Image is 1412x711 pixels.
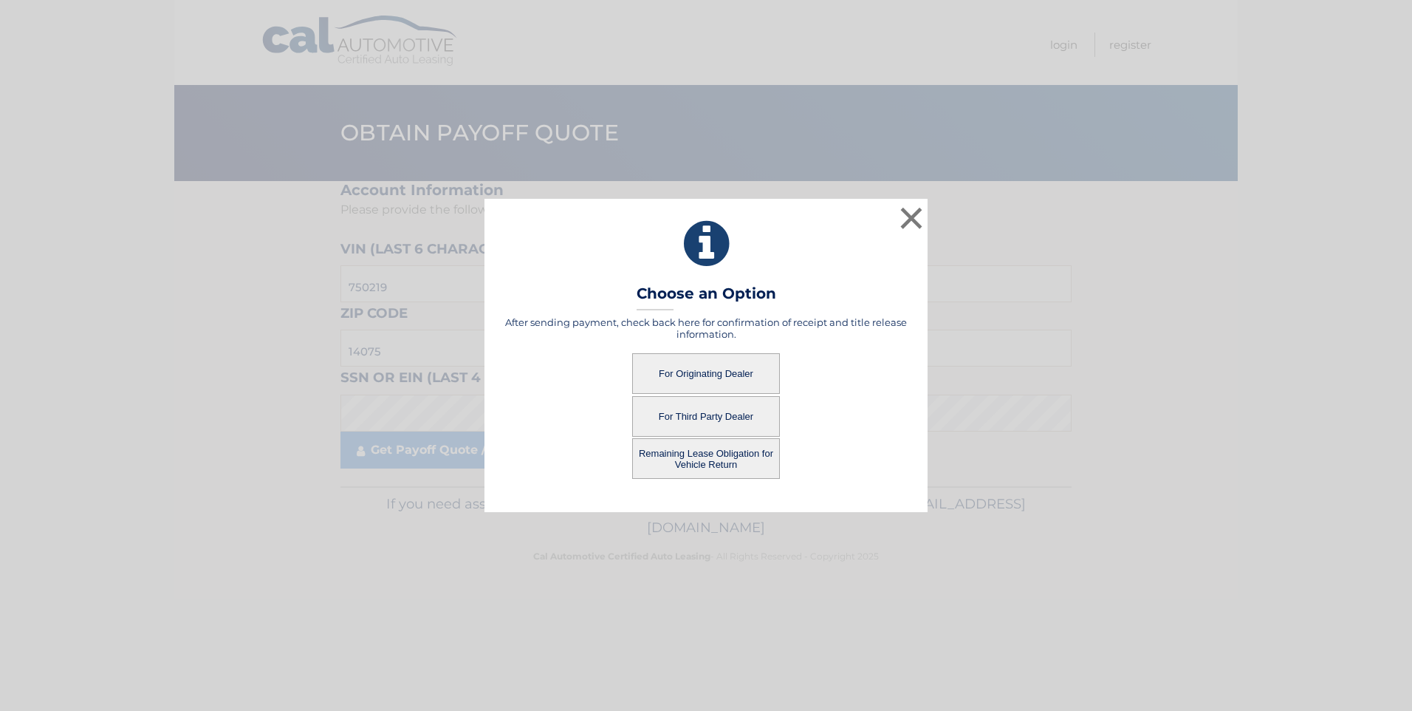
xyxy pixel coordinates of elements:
[632,353,780,394] button: For Originating Dealer
[637,285,776,310] h3: Choose an Option
[897,203,926,233] button: ×
[632,396,780,437] button: For Third Party Dealer
[503,316,909,340] h5: After sending payment, check back here for confirmation of receipt and title release information.
[632,438,780,479] button: Remaining Lease Obligation for Vehicle Return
